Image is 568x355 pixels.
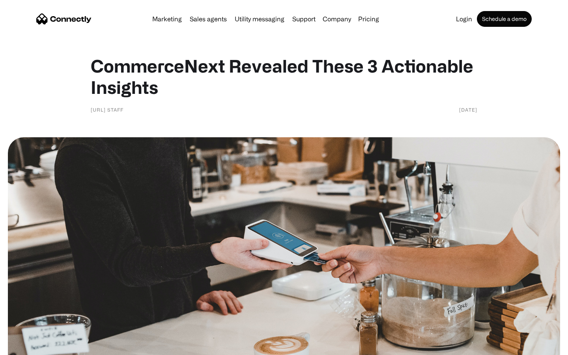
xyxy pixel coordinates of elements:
[8,341,47,352] aside: Language selected: English
[91,55,477,98] h1: CommerceNext Revealed These 3 Actionable Insights
[232,16,288,22] a: Utility messaging
[289,16,319,22] a: Support
[320,13,353,24] div: Company
[187,16,230,22] a: Sales agents
[36,13,92,25] a: home
[355,16,382,22] a: Pricing
[453,16,475,22] a: Login
[149,16,185,22] a: Marketing
[477,11,532,27] a: Schedule a demo
[459,106,477,114] div: [DATE]
[91,106,123,114] div: [URL] Staff
[323,13,351,24] div: Company
[16,341,47,352] ul: Language list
